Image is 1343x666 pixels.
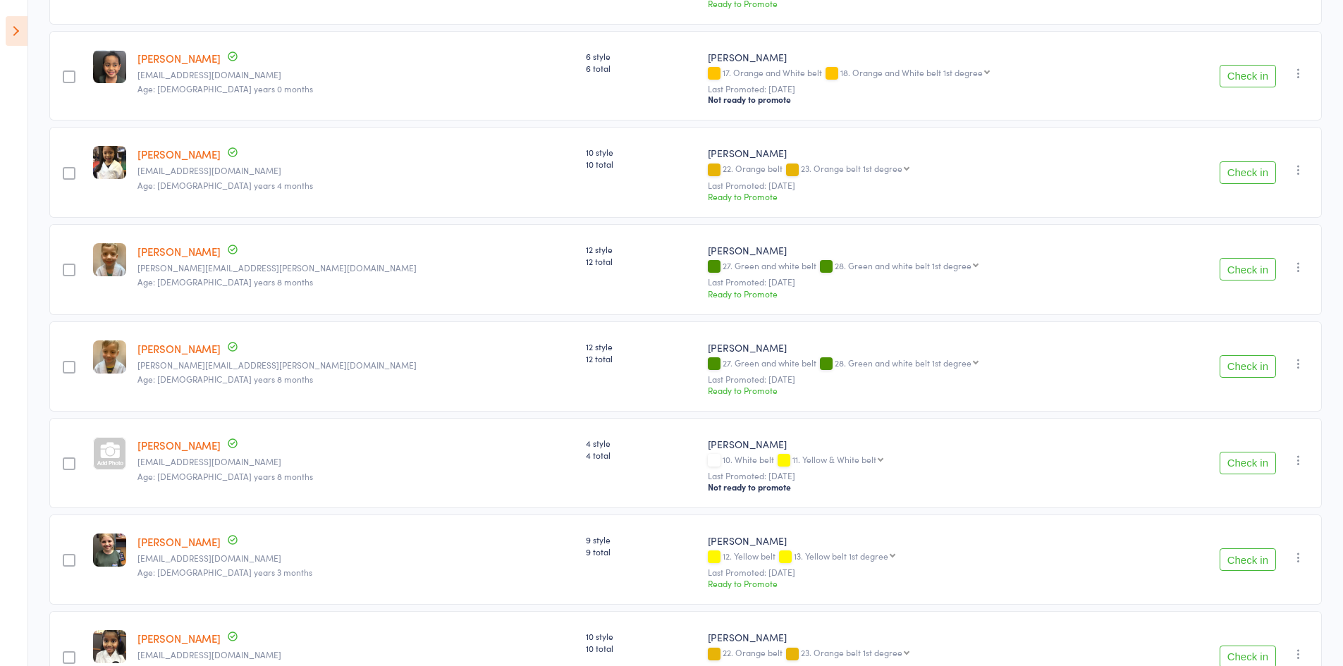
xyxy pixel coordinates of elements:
div: [PERSON_NAME] [708,146,1149,160]
button: Check in [1220,258,1276,280]
small: nataliechavezx@gmail.com [137,70,575,80]
a: [PERSON_NAME] [137,534,221,549]
span: 6 style [586,50,697,62]
span: 4 style [586,437,697,449]
div: 13. Yellow belt 1st degree [794,551,888,560]
div: Ready to Promote [708,577,1149,589]
span: 12 total [586,255,697,267]
small: brwajw1974@gmail.com [137,553,575,563]
a: [PERSON_NAME] [137,631,221,646]
span: Age: [DEMOGRAPHIC_DATA] years 8 months [137,373,313,385]
button: Check in [1220,161,1276,184]
img: image1652160238.png [93,630,126,663]
span: 10 total [586,158,697,170]
a: [PERSON_NAME] [137,341,221,356]
div: 12. Yellow belt [708,551,1149,563]
div: 22. Orange belt [708,164,1149,175]
img: image1686115719.png [93,146,126,179]
a: [PERSON_NAME] [137,438,221,452]
img: image1658302471.png [93,243,126,276]
div: Not ready to promote [708,481,1149,493]
div: Not ready to promote [708,94,1149,105]
div: 23. Orange belt 1st degree [801,164,902,173]
button: Check in [1220,355,1276,378]
div: 11. Yellow & White belt [792,455,876,464]
small: Last Promoted: [DATE] [708,374,1149,384]
span: Age: [DEMOGRAPHIC_DATA] years 8 months [137,276,313,288]
button: Check in [1220,65,1276,87]
span: 12 style [586,340,697,352]
div: [PERSON_NAME] [708,630,1149,644]
span: Age: [DEMOGRAPHIC_DATA] years 3 months [137,566,312,578]
div: [PERSON_NAME] [708,340,1149,354]
span: 10 style [586,146,697,158]
span: 10 style [586,630,697,642]
span: 9 style [586,534,697,545]
img: image1678696795.png [93,50,126,83]
div: 27. Green and white belt [708,261,1149,273]
small: troy.villani@gmail.com [137,360,575,370]
div: [PERSON_NAME] [708,50,1149,64]
span: Age: [DEMOGRAPHIC_DATA] years 4 months [137,179,313,191]
div: Ready to Promote [708,190,1149,202]
small: Last Promoted: [DATE] [708,277,1149,287]
span: 12 total [586,352,697,364]
span: Age: [DEMOGRAPHIC_DATA] years 0 months [137,82,313,94]
div: Ready to Promote [708,288,1149,300]
div: 17. Orange and White belt [708,68,1149,80]
div: [PERSON_NAME] [708,534,1149,548]
div: [PERSON_NAME] [708,437,1149,451]
span: 9 total [586,545,697,557]
button: Check in [1220,548,1276,571]
div: 22. Orange belt [708,648,1149,660]
small: clairevowell@gmail.com [137,457,575,467]
div: 23. Orange belt 1st degree [801,648,902,657]
img: image1658302444.png [93,340,126,374]
a: [PERSON_NAME] [137,51,221,66]
div: 18. Orange and White belt 1st degree [840,68,983,77]
small: Last Promoted: [DATE] [708,471,1149,481]
div: 28. Green and white belt 1st degree [835,358,971,367]
a: [PERSON_NAME] [137,147,221,161]
small: shafrinah@gmail.com [137,650,575,660]
span: 6 total [586,62,697,74]
button: Check in [1220,452,1276,474]
small: Last Promoted: [DATE] [708,567,1149,577]
span: 10 total [586,642,697,654]
small: Last Promoted: [DATE] [708,180,1149,190]
small: troy.villani@gmail.com [137,263,575,273]
small: Ahtri@yahoo.com [137,166,575,175]
div: 28. Green and white belt 1st degree [835,261,971,270]
small: Last Promoted: [DATE] [708,84,1149,94]
a: [PERSON_NAME] [137,244,221,259]
div: [PERSON_NAME] [708,243,1149,257]
span: 4 total [586,449,697,461]
div: Ready to Promote [708,384,1149,396]
div: 10. White belt [708,455,1149,467]
span: Age: [DEMOGRAPHIC_DATA] years 8 months [137,470,313,482]
span: 12 style [586,243,697,255]
img: image1740560180.png [93,534,126,567]
div: 27. Green and white belt [708,358,1149,370]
